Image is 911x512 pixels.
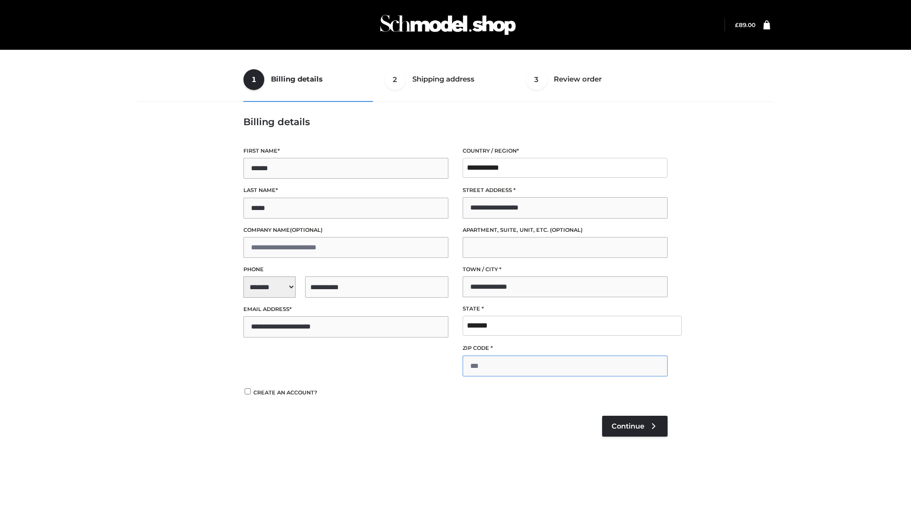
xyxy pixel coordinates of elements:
label: Street address [463,186,668,195]
a: Continue [602,416,668,437]
img: Schmodel Admin 964 [377,6,519,44]
label: Last name [243,186,448,195]
label: Country / Region [463,146,668,155]
a: £89.00 [735,21,755,28]
input: Create an account? [243,388,252,394]
bdi: 89.00 [735,21,755,28]
label: Town / City [463,265,668,274]
span: (optional) [290,227,323,233]
label: Company name [243,226,448,235]
span: £ [735,21,739,28]
label: State [463,304,668,313]
label: First name [243,146,448,155]
span: Continue [612,422,644,430]
label: ZIP Code [463,344,668,353]
label: Apartment, suite, unit, etc. [463,226,668,235]
span: (optional) [550,227,583,233]
span: Create an account? [253,389,317,396]
label: Phone [243,265,448,274]
h3: Billing details [243,116,668,128]
label: Email address [243,305,448,314]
